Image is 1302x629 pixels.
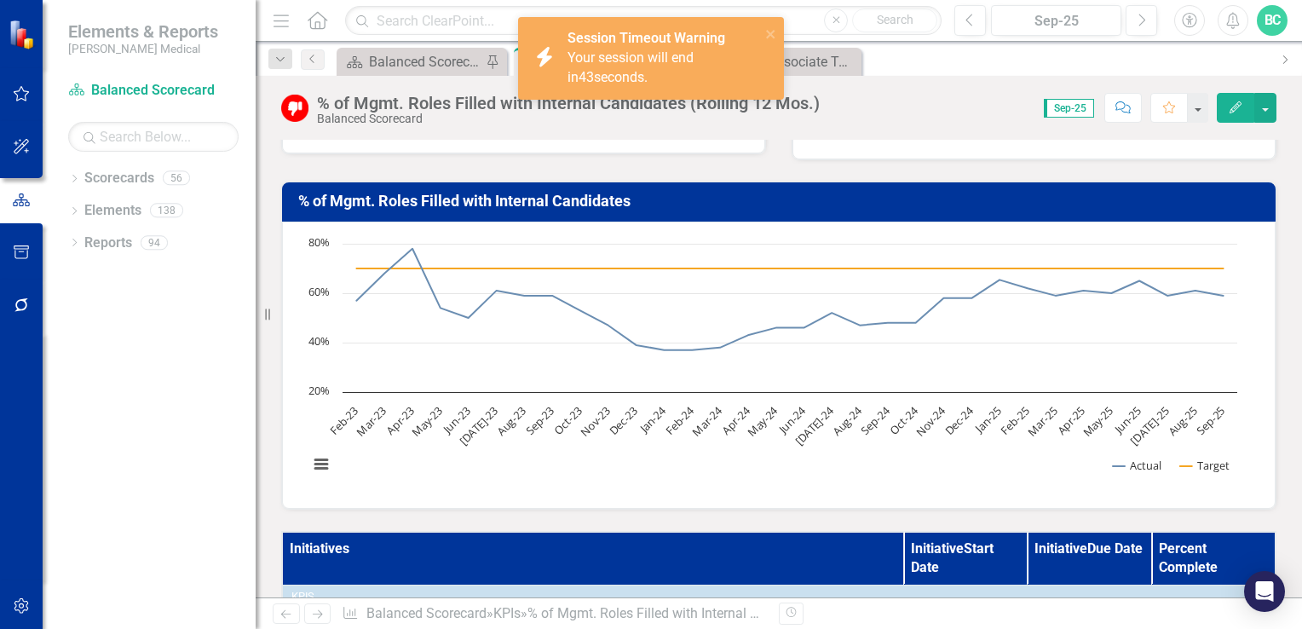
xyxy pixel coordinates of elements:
[150,204,183,218] div: 138
[522,403,557,438] text: Sep-23
[997,11,1115,32] div: Sep-25
[308,333,330,349] text: 40%
[606,403,641,438] text: Dec-23
[309,453,333,476] button: View chart menu, Chart
[366,605,487,621] a: Balanced Scorecard
[84,169,154,188] a: Scorecards
[342,604,766,624] div: » »
[775,402,809,437] text: Jun-24
[744,402,781,440] text: May-24
[300,235,1246,491] svg: Interactive chart
[1113,458,1161,473] button: Show Actual
[493,605,521,621] a: KPIs
[68,122,239,152] input: Search Below...
[300,235,1258,491] div: Chart. Highcharts interactive chart.
[298,193,1265,210] h3: % of Mgmt. Roles Filled with Internal Candidates
[317,113,820,125] div: Balanced Scorecard
[991,5,1121,36] button: Sep-25
[1024,403,1060,439] text: Mar-25
[852,9,937,32] button: Search
[9,20,38,49] img: ClearPoint Strategy
[308,284,330,299] text: 60%
[369,51,481,72] div: Balanced Scorecard Welcome Page
[998,403,1033,438] text: Feb-25
[84,201,141,221] a: Elements
[308,234,330,250] text: 80%
[765,24,777,43] button: close
[68,21,218,42] span: Elements & Reports
[354,265,1227,272] g: Target, line 2 of 2 with 32 data points.
[291,591,1266,603] div: KPIs
[493,403,529,439] text: Aug-23
[1127,403,1172,448] text: [DATE]-25
[353,403,389,439] text: Mar-23
[567,30,725,46] strong: Session Timeout Warning
[829,402,865,438] text: Aug-24
[1165,403,1201,439] text: Aug-25
[718,402,753,437] text: Apr-24
[326,403,361,438] text: Feb-23
[1054,403,1088,437] text: Apr-25
[579,69,594,85] span: 43
[456,403,501,448] text: [DATE]-23
[308,383,330,398] text: 20%
[1257,5,1288,36] button: BC
[439,403,473,437] text: Jun-23
[163,171,190,186] div: 56
[567,49,694,85] span: Your session will end in seconds.
[877,13,913,26] span: Search
[1193,403,1228,438] text: Sep-25
[792,402,838,448] text: [DATE]-24
[635,402,669,436] text: Jan-24
[527,605,925,621] div: % of Mgmt. Roles Filled with Internal Candidates (Rolling 12 Mos.)
[723,51,857,72] div: Overall Associate Turnover (Rolling 12 Mos.)
[577,403,613,439] text: Nov-23
[1180,458,1230,473] button: Show Target
[942,402,977,438] text: Dec-24
[84,234,132,253] a: Reports
[1044,99,1094,118] span: Sep-25
[1110,403,1144,437] text: Jun-25
[383,403,417,437] text: Apr-23
[1244,571,1285,612] div: Open Intercom Messenger
[971,403,1005,437] text: Jan-25
[408,403,445,440] text: May-23
[341,51,481,72] a: Balanced Scorecard Welcome Page
[886,402,921,437] text: Oct-24
[68,81,239,101] a: Balanced Scorecard
[68,42,218,55] small: [PERSON_NAME] Medical
[1080,403,1116,440] text: May-25
[662,402,698,438] text: Feb-24
[857,402,893,438] text: Sep-24
[550,403,585,437] text: Oct-23
[688,402,725,439] text: Mar-24
[141,235,168,250] div: 94
[345,6,942,36] input: Search ClearPoint...
[317,94,820,113] div: % of Mgmt. Roles Filled with Internal Candidates (Rolling 12 Mos.)
[281,95,308,122] img: Below Target
[913,402,949,439] text: Nov-24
